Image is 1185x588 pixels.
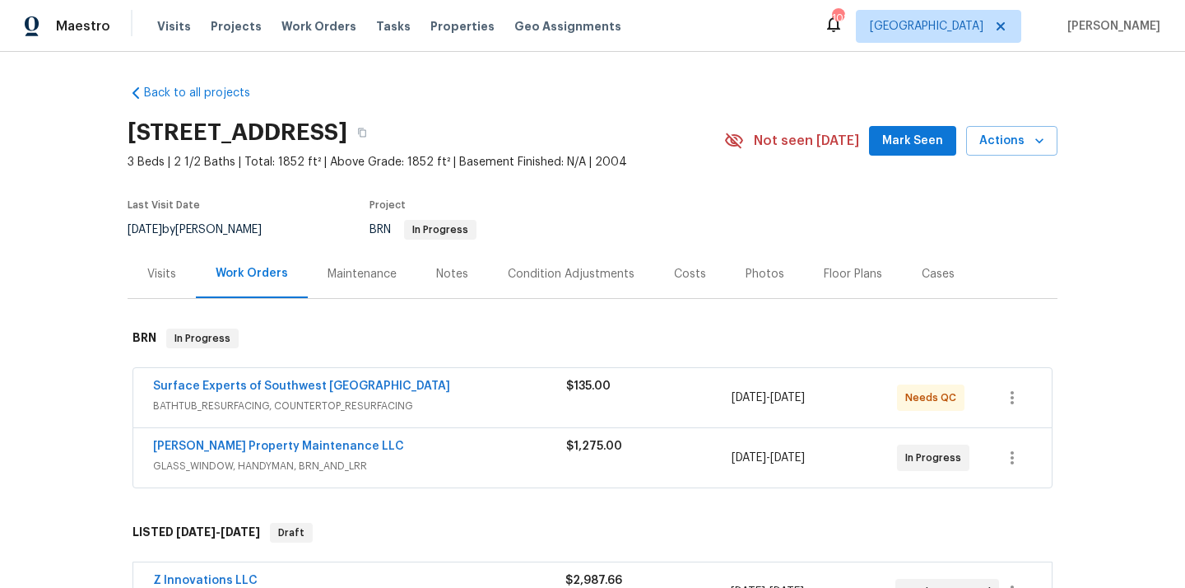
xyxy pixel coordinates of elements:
[566,441,622,452] span: $1,275.00
[979,131,1044,152] span: Actions
[153,398,566,414] span: BATHTUB_RESURFACING, COUNTERTOP_RESURFACING
[168,330,237,347] span: In Progress
[905,390,963,406] span: Needs QC
[674,266,706,282] div: Costs
[128,220,281,240] div: by [PERSON_NAME]
[281,18,356,35] span: Work Orders
[732,452,766,464] span: [DATE]
[128,124,347,141] h2: [STREET_ADDRESS]
[882,131,943,152] span: Mark Seen
[132,523,260,543] h6: LISTED
[369,224,476,236] span: BRN
[922,266,955,282] div: Cases
[406,225,475,235] span: In Progress
[732,392,766,404] span: [DATE]
[153,575,258,586] a: Z Innovations LLC
[128,224,162,236] span: [DATE]
[565,575,622,586] span: $2,987.66
[176,526,216,538] span: [DATE]
[824,266,882,282] div: Floor Plans
[508,266,634,282] div: Condition Adjustments
[128,312,1057,365] div: BRN In Progress
[176,526,260,538] span: -
[746,266,784,282] div: Photos
[732,450,805,466] span: -
[221,526,260,538] span: [DATE]
[128,154,724,170] span: 3 Beds | 2 1/2 Baths | Total: 1852 ft² | Above Grade: 1852 ft² | Basement Finished: N/A | 2004
[770,392,805,404] span: [DATE]
[732,390,805,406] span: -
[369,200,406,210] span: Project
[347,118,377,147] button: Copy Address
[832,10,843,26] div: 108
[1061,18,1160,35] span: [PERSON_NAME]
[211,18,262,35] span: Projects
[436,266,468,282] div: Notes
[216,265,288,282] div: Work Orders
[754,133,859,149] span: Not seen [DATE]
[153,458,566,474] span: GLASS_WINDOW, HANDYMAN, BRN_AND_LRR
[966,126,1057,156] button: Actions
[153,441,404,452] a: [PERSON_NAME] Property Maintenance LLC
[272,525,311,541] span: Draft
[153,380,450,392] a: Surface Experts of Southwest [GEOGRAPHIC_DATA]
[514,18,621,35] span: Geo Assignments
[128,506,1057,559] div: LISTED [DATE]-[DATE]Draft
[56,18,110,35] span: Maestro
[430,18,495,35] span: Properties
[157,18,191,35] span: Visits
[905,450,968,466] span: In Progress
[870,18,983,35] span: [GEOGRAPHIC_DATA]
[128,85,286,101] a: Back to all projects
[328,266,397,282] div: Maintenance
[770,452,805,464] span: [DATE]
[376,21,411,32] span: Tasks
[147,266,176,282] div: Visits
[566,380,611,392] span: $135.00
[128,200,200,210] span: Last Visit Date
[132,329,156,348] h6: BRN
[869,126,956,156] button: Mark Seen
